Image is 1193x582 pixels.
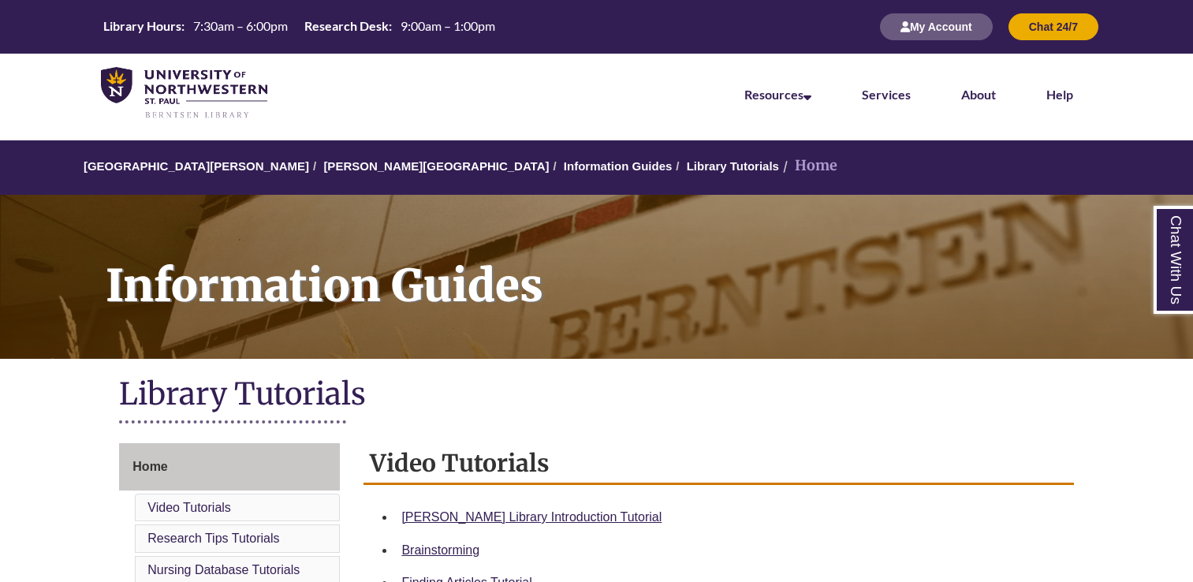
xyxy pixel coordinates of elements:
a: [GEOGRAPHIC_DATA][PERSON_NAME] [84,159,309,173]
a: [PERSON_NAME] Library Introduction Tutorial [401,510,662,524]
a: Video Tutorials [147,501,231,514]
h1: Information Guides [88,195,1193,338]
h2: Video Tutorials [363,443,1073,485]
a: Services [862,87,911,102]
img: UNWSP Library Logo [101,67,267,120]
th: Library Hours: [97,17,187,35]
a: Hours Today [97,17,501,36]
a: My Account [880,20,993,33]
a: Library Tutorials [687,159,779,173]
a: Home [119,443,340,491]
a: Help [1046,87,1073,102]
h1: Library Tutorials [119,375,1073,416]
span: 9:00am – 1:00pm [401,18,495,33]
a: [PERSON_NAME][GEOGRAPHIC_DATA] [323,159,549,173]
button: My Account [880,13,993,40]
table: Hours Today [97,17,501,35]
span: Home [132,460,167,473]
li: Home [779,155,837,177]
button: Chat 24/7 [1008,13,1098,40]
a: Research Tips Tutorials [147,532,279,545]
a: Brainstorming [401,543,479,557]
a: Nursing Database Tutorials [147,563,300,576]
a: Chat 24/7 [1008,20,1098,33]
a: Resources [744,87,811,102]
span: 7:30am – 6:00pm [193,18,288,33]
a: Information Guides [564,159,673,173]
a: About [961,87,996,102]
th: Research Desk: [298,17,394,35]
